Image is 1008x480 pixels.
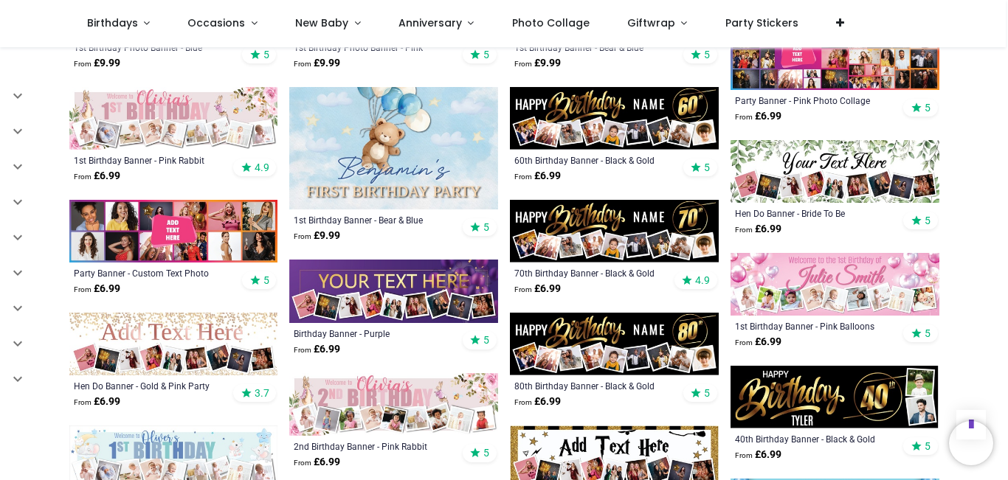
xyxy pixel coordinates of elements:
[74,285,92,293] span: From
[483,220,489,234] span: 5
[483,446,489,459] span: 5
[294,60,311,68] span: From
[510,200,719,262] img: Personalised Happy 70th Birthday Banner - Black & Gold - Custom Name & 9 Photo Upload
[87,15,138,30] span: Birthdays
[398,15,462,30] span: Anniversary
[731,366,939,428] img: Personalised Happy 40th Birthday Banner - Black & Gold - Custom Name & 2 Photo Upload
[514,380,674,392] a: 80th Birthday Banner - Black & Gold
[627,15,675,30] span: Giftwrap
[74,169,120,184] strong: £ 6.99
[483,333,489,347] span: 5
[294,327,454,339] a: Birthday Banner - Purple
[69,200,278,262] img: Personalised Party Banner - Custom Text Photo Collage - 12 Photo Upload
[74,394,120,409] strong: £ 6.99
[735,338,753,347] span: From
[731,253,939,316] img: Personalised 1st Birthday Banner - Pink Balloons - Custom Name & 9 Photo Upload
[294,229,340,243] strong: £ 9.99
[294,346,311,354] span: From
[187,15,245,30] span: Occasions
[725,15,798,30] span: Party Stickers
[514,398,532,406] span: From
[735,94,895,106] a: Party Banner - Pink Photo Collage
[514,154,674,166] a: 60th Birthday Banner - Black & Gold
[514,173,532,181] span: From
[263,274,269,287] span: 5
[735,335,781,349] strong: £ 6.99
[735,433,895,445] a: 40th Birthday Banner - Black & Gold
[514,282,561,296] strong: £ 6.99
[925,327,931,340] span: 5
[949,421,993,465] iframe: Brevo live chat
[294,455,340,470] strong: £ 6.99
[731,27,939,90] img: Personalised Party Banner - Pink Photo Collage - Add Text & 30 Photo Upload
[735,320,895,332] a: 1st Birthday Banner - Pink Balloons
[69,87,278,150] img: Personalised Happy 1st Birthday Banner - Pink Rabbit - Custom Name & 9 Photo Upload
[74,398,92,406] span: From
[255,386,269,400] span: 3.7
[74,380,234,392] a: Hen Do Banner - Gold & Pink Party Occasion
[735,222,781,237] strong: £ 6.99
[510,313,719,375] img: Personalised Happy 80th Birthday Banner - Black & Gold - Custom Name & 9 Photo Upload
[294,342,340,357] strong: £ 6.99
[74,282,120,296] strong: £ 6.99
[731,140,939,203] img: Personalised Hen Do Banner - Bride To Be - 9 Photo Upload
[69,313,278,375] img: Personalised Hen Do Banner - Gold & Pink Party Occasion - 9 Photo Upload
[294,214,454,226] a: 1st Birthday Banner - Bear & Blue Balloons
[735,113,753,121] span: From
[74,267,234,279] a: Party Banner - Custom Text Photo Collage
[704,386,710,400] span: 5
[514,285,532,293] span: From
[512,15,590,30] span: Photo Collage
[735,448,781,462] strong: £ 6.99
[695,274,710,287] span: 4.9
[263,48,269,61] span: 5
[74,56,120,71] strong: £ 9.99
[74,173,92,181] span: From
[483,48,489,61] span: 5
[514,267,674,279] a: 70th Birthday Banner - Black & Gold
[735,207,895,219] a: Hen Do Banner - Bride To Be
[294,56,340,71] strong: £ 9.99
[289,87,498,209] img: Personalised 1st Birthday Backdrop Banner - Bear & Blue Balloons - Add Text
[514,394,561,409] strong: £ 6.99
[735,226,753,234] span: From
[514,56,561,71] strong: £ 9.99
[74,60,92,68] span: From
[925,101,931,114] span: 5
[294,440,454,452] a: 2nd Birthday Banner - Pink Rabbit
[289,373,498,436] img: Personalised Happy 2nd Birthday Banner - Pink Rabbit - Custom Name & 9 Photo Upload
[510,87,719,150] img: Personalised Happy 60th Birthday Banner - Black & Gold - Custom Name & 9 Photo Upload
[289,260,498,322] img: Personalised Happy Birthday Banner - Purple - 9 Photo Upload
[735,109,781,124] strong: £ 6.99
[514,169,561,184] strong: £ 6.99
[735,451,753,459] span: From
[704,48,710,61] span: 5
[514,60,532,68] span: From
[925,439,931,453] span: 5
[704,161,710,174] span: 5
[74,154,234,166] a: 1st Birthday Banner - Pink Rabbit
[295,15,348,30] span: New Baby
[255,161,269,174] span: 4.9
[925,214,931,227] span: 5
[294,232,311,240] span: From
[294,459,311,467] span: From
